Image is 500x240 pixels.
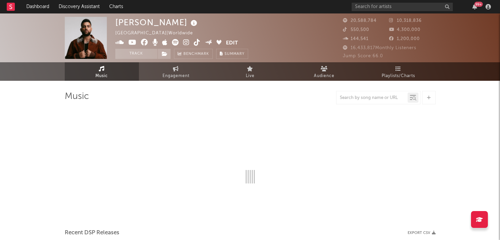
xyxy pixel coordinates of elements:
div: [GEOGRAPHIC_DATA] | Worldwide [115,29,201,37]
span: Jump Score: 66.0 [343,54,383,58]
span: 550,500 [343,28,369,32]
span: 20,588,784 [343,19,377,23]
button: Track [115,49,157,59]
span: Summary [225,52,244,56]
a: Music [65,62,139,81]
a: Live [213,62,287,81]
span: Benchmark [183,50,209,58]
button: Export CSV [408,231,436,235]
span: Playlists/Charts [382,72,415,80]
span: Recent DSP Releases [65,229,119,237]
span: 10,318,836 [389,19,422,23]
span: Audience [314,72,334,80]
span: 144,541 [343,37,369,41]
a: Audience [287,62,361,81]
span: Engagement [163,72,189,80]
a: Playlists/Charts [361,62,436,81]
span: 4,300,000 [389,28,420,32]
button: 99+ [472,4,477,9]
a: Engagement [139,62,213,81]
span: 1,200,000 [389,37,420,41]
input: Search by song name or URL [336,95,408,101]
input: Search for artists [352,3,453,11]
div: [PERSON_NAME] [115,17,199,28]
button: Summary [216,49,248,59]
button: Edit [226,39,238,47]
a: Benchmark [174,49,213,59]
span: Live [246,72,255,80]
span: Music [95,72,108,80]
span: 16,433,817 Monthly Listeners [343,46,416,50]
div: 99 + [474,2,483,7]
